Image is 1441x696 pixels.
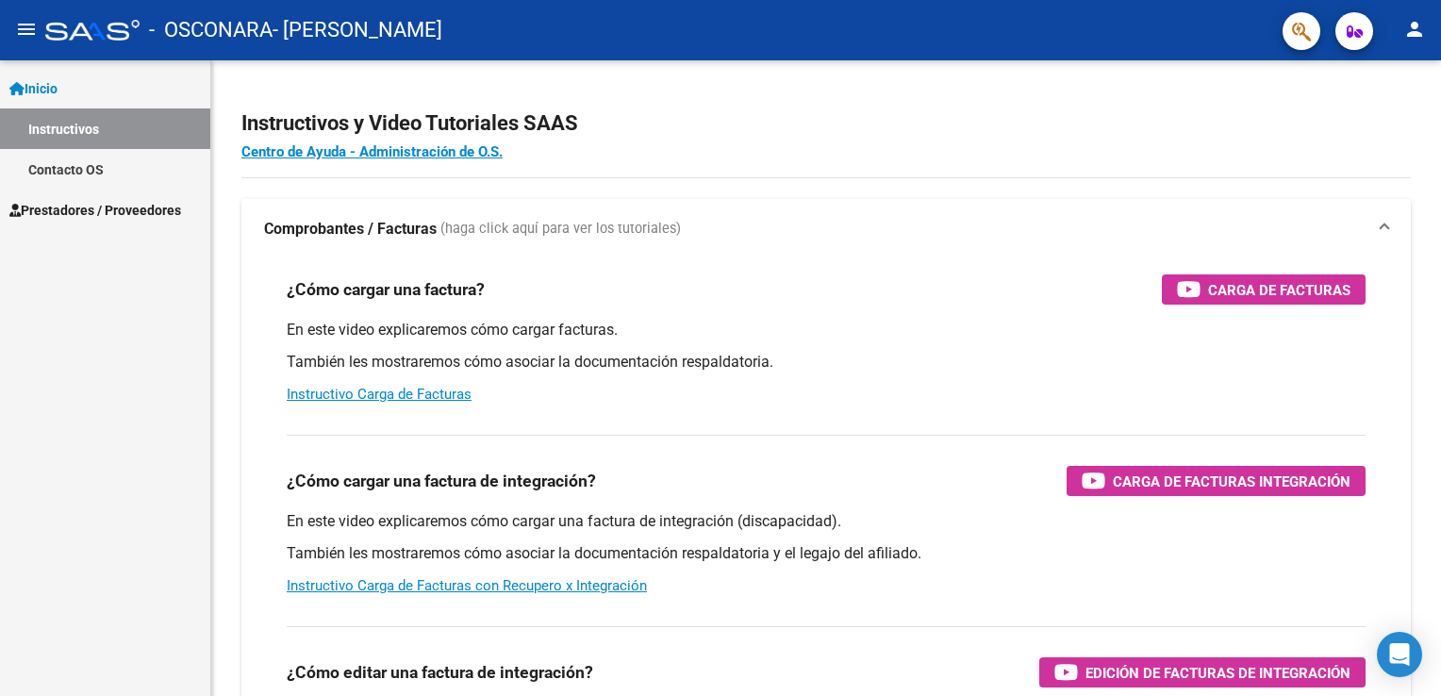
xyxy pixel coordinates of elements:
[287,543,1366,564] p: También les mostraremos cómo asociar la documentación respaldatoria y el legajo del afiliado.
[15,18,38,41] mat-icon: menu
[1085,661,1350,685] span: Edición de Facturas de integración
[1113,470,1350,493] span: Carga de Facturas Integración
[241,143,503,160] a: Centro de Ayuda - Administración de O.S.
[1067,466,1366,496] button: Carga de Facturas Integración
[273,9,442,51] span: - [PERSON_NAME]
[287,468,596,494] h3: ¿Cómo cargar una factura de integración?
[287,511,1366,532] p: En este video explicaremos cómo cargar una factura de integración (discapacidad).
[9,78,58,99] span: Inicio
[241,199,1411,259] mat-expansion-panel-header: Comprobantes / Facturas (haga click aquí para ver los tutoriales)
[440,219,681,240] span: (haga click aquí para ver los tutoriales)
[1208,278,1350,302] span: Carga de Facturas
[264,219,437,240] strong: Comprobantes / Facturas
[287,577,647,594] a: Instructivo Carga de Facturas con Recupero x Integración
[287,659,593,686] h3: ¿Cómo editar una factura de integración?
[1039,657,1366,688] button: Edición de Facturas de integración
[287,276,485,303] h3: ¿Cómo cargar una factura?
[1403,18,1426,41] mat-icon: person
[1377,632,1422,677] div: Open Intercom Messenger
[287,386,472,403] a: Instructivo Carga de Facturas
[9,200,181,221] span: Prestadores / Proveedores
[287,352,1366,373] p: También les mostraremos cómo asociar la documentación respaldatoria.
[287,320,1366,340] p: En este video explicaremos cómo cargar facturas.
[1162,274,1366,305] button: Carga de Facturas
[241,106,1411,141] h2: Instructivos y Video Tutoriales SAAS
[149,9,273,51] span: - OSCONARA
